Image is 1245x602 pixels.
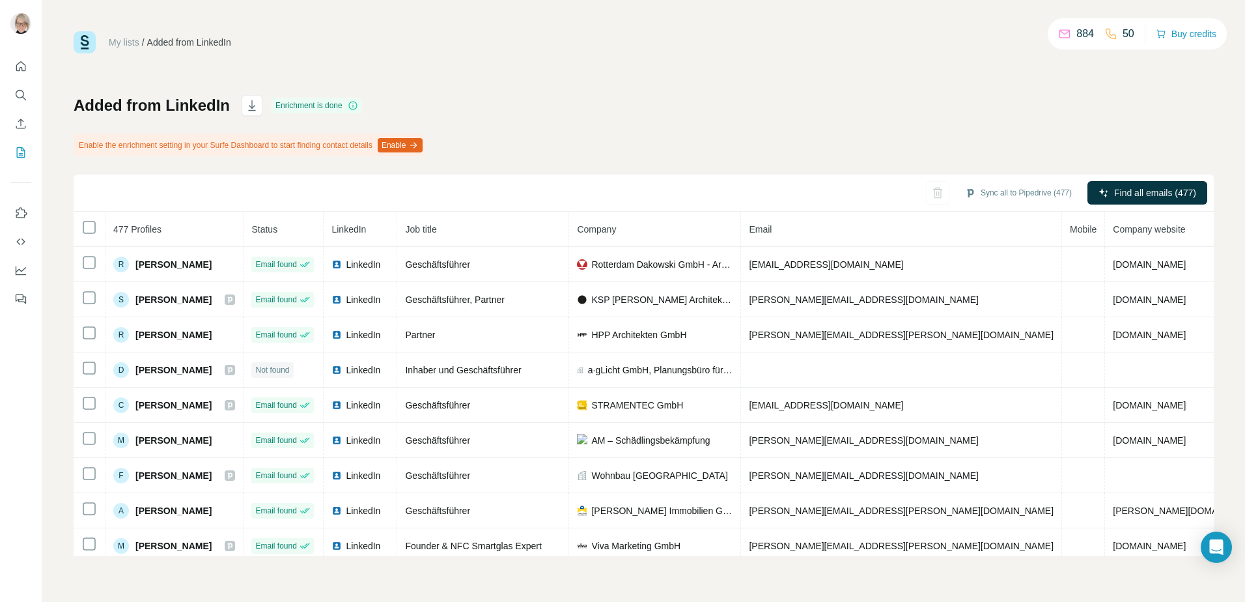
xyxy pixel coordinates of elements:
[405,259,470,270] span: Geschäftsführer
[591,293,733,306] span: KSP [PERSON_NAME] Architekten
[405,400,470,410] span: Geschäftsführer
[331,330,342,340] img: LinkedIn logo
[346,293,380,306] span: LinkedIn
[405,224,436,235] span: Job title
[135,539,212,552] span: [PERSON_NAME]
[10,201,31,225] button: Use Surfe on LinkedIn
[1076,26,1094,42] p: 884
[1114,186,1196,199] span: Find all emails (477)
[113,224,161,235] span: 477 Profiles
[346,539,380,552] span: LinkedIn
[1201,532,1232,563] div: Open Intercom Messenger
[113,397,129,413] div: C
[346,434,380,447] span: LinkedIn
[956,183,1081,203] button: Sync all to Pipedrive (477)
[113,362,129,378] div: D
[577,541,587,551] img: company-logo
[591,504,733,517] span: [PERSON_NAME] Immobilien GmbH
[577,434,587,447] img: company-logo
[255,364,289,376] span: Not found
[331,294,342,305] img: LinkedIn logo
[255,329,296,341] span: Email found
[588,364,733,377] span: a·gLicht GmbH, Planungsbüro für Tages- und Kunstlicht
[591,399,683,412] span: STRAMENTEC GmbH
[135,469,212,482] span: [PERSON_NAME]
[405,541,541,551] span: Founder & NFC Smartglas Expert
[749,541,1054,551] span: [PERSON_NAME][EMAIL_ADDRESS][PERSON_NAME][DOMAIN_NAME]
[10,13,31,34] img: Avatar
[1070,224,1097,235] span: Mobile
[255,540,296,552] span: Email found
[113,538,129,554] div: M
[10,83,31,107] button: Search
[346,504,380,517] span: LinkedIn
[591,258,733,271] span: Rotterdam Dakowski GmbH - Architekten und Ingenieure
[405,330,435,340] span: Partner
[113,503,129,519] div: A
[109,37,139,48] a: My lists
[346,328,380,341] span: LinkedIn
[577,400,587,410] img: company-logo
[113,327,129,343] div: R
[331,224,366,235] span: LinkedIn
[331,365,342,375] img: LinkedIn logo
[135,434,212,447] span: [PERSON_NAME]
[255,259,296,270] span: Email found
[135,364,212,377] span: [PERSON_NAME]
[1123,26,1134,42] p: 50
[10,230,31,253] button: Use Surfe API
[346,399,380,412] span: LinkedIn
[749,435,978,446] span: [PERSON_NAME][EMAIL_ADDRESS][DOMAIN_NAME]
[255,470,296,481] span: Email found
[331,259,342,270] img: LinkedIn logo
[331,400,342,410] img: LinkedIn logo
[135,328,212,341] span: [PERSON_NAME]
[255,294,296,306] span: Email found
[255,435,296,446] span: Email found
[1087,181,1207,205] button: Find all emails (477)
[346,364,380,377] span: LinkedIn
[1156,25,1216,43] button: Buy credits
[749,294,978,305] span: [PERSON_NAME][EMAIL_ADDRESS][DOMAIN_NAME]
[1113,330,1186,340] span: [DOMAIN_NAME]
[272,98,362,113] div: Enrichment is done
[10,259,31,282] button: Dashboard
[10,141,31,164] button: My lists
[591,328,686,341] span: HPP Architekten GmbH
[346,469,380,482] span: LinkedIn
[591,539,680,552] span: Viva Marketing GmbH
[147,36,231,49] div: Added from LinkedIn
[1113,435,1186,446] span: [DOMAIN_NAME]
[1113,259,1186,270] span: [DOMAIN_NAME]
[74,134,425,156] div: Enable the enrichment setting in your Surfe Dashboard to start finding contact details
[1113,400,1186,410] span: [DOMAIN_NAME]
[1113,294,1186,305] span: [DOMAIN_NAME]
[331,470,342,481] img: LinkedIn logo
[331,541,342,551] img: LinkedIn logo
[749,470,978,481] span: [PERSON_NAME][EMAIL_ADDRESS][DOMAIN_NAME]
[10,112,31,136] button: Enrich CSV
[135,504,212,517] span: [PERSON_NAME]
[405,506,470,516] span: Geschäftsführer
[405,294,505,305] span: Geschäftsführer, Partner
[749,400,903,410] span: [EMAIL_ADDRESS][DOMAIN_NAME]
[1113,224,1185,235] span: Company website
[749,330,1054,340] span: [PERSON_NAME][EMAIL_ADDRESS][PERSON_NAME][DOMAIN_NAME]
[577,224,616,235] span: Company
[749,224,772,235] span: Email
[113,468,129,483] div: F
[331,435,342,446] img: LinkedIn logo
[577,506,587,516] img: company-logo
[113,292,129,308] div: S
[577,330,587,340] img: company-logo
[74,95,230,116] h1: Added from LinkedIn
[135,293,212,306] span: [PERSON_NAME]
[10,287,31,311] button: Feedback
[405,435,470,446] span: Geschäftsführer
[405,365,521,375] span: Inhaber und Geschäftsführer
[10,55,31,78] button: Quick start
[113,257,129,272] div: R
[749,506,1054,516] span: [PERSON_NAME][EMAIL_ADDRESS][PERSON_NAME][DOMAIN_NAME]
[346,258,380,271] span: LinkedIn
[577,259,587,270] img: company-logo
